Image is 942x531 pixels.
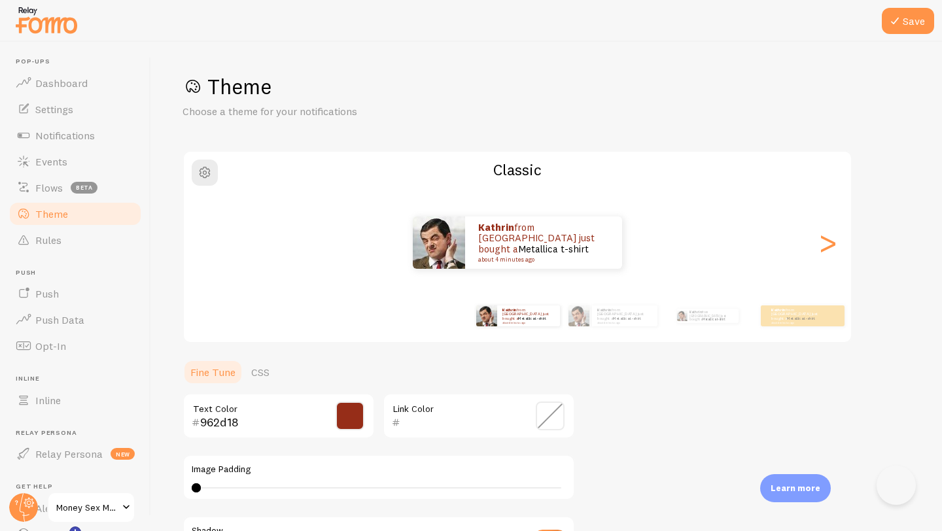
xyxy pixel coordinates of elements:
[703,317,725,321] a: Metallica t-shirt
[111,448,135,460] span: new
[183,73,911,100] h1: Theme
[8,201,143,227] a: Theme
[35,207,68,220] span: Theme
[35,233,61,247] span: Rules
[771,482,820,494] p: Learn more
[771,307,824,324] p: from [GEOGRAPHIC_DATA] just bought a
[47,492,135,523] a: Money Sex Magic Sales Page
[35,394,61,407] span: Inline
[35,339,66,352] span: Opt-In
[787,316,815,321] a: Metallica t-shirt
[8,122,143,148] a: Notifications
[478,256,605,263] small: about 4 minutes ago
[478,221,514,233] strong: Kathrin
[518,243,589,255] a: Metallica t-shirt
[35,155,67,168] span: Events
[689,309,733,323] p: from [GEOGRAPHIC_DATA] just bought a
[771,307,786,313] strong: Kathrin
[35,77,88,90] span: Dashboard
[35,313,84,326] span: Push Data
[35,287,59,300] span: Push
[518,316,546,321] a: Metallica t-shirt
[676,311,687,321] img: Fomo
[35,447,103,460] span: Relay Persona
[8,175,143,201] a: Flows beta
[56,500,118,515] span: Money Sex Magic Sales Page
[502,321,553,324] small: about 4 minutes ago
[597,321,651,324] small: about 4 minutes ago
[502,307,517,313] strong: Kathrin
[689,310,702,314] strong: Kathrin
[16,483,143,491] span: Get Help
[820,196,835,290] div: Next slide
[71,182,97,194] span: beta
[877,466,916,505] iframe: Help Scout Beacon - Open
[8,70,143,96] a: Dashboard
[183,359,243,385] a: Fine Tune
[243,359,277,385] a: CSS
[8,387,143,413] a: Inline
[8,148,143,175] a: Events
[8,333,143,359] a: Opt-In
[478,222,609,263] p: from [GEOGRAPHIC_DATA] just bought a
[8,441,143,467] a: Relay Persona new
[771,321,822,324] small: about 4 minutes ago
[568,305,589,326] img: Fomo
[35,103,73,116] span: Settings
[8,281,143,307] a: Push
[183,104,497,119] p: Choose a theme for your notifications
[597,307,652,324] p: from [GEOGRAPHIC_DATA] just bought a
[184,160,851,180] h2: Classic
[8,227,143,253] a: Rules
[476,305,497,326] img: Fomo
[16,429,143,437] span: Relay Persona
[413,216,465,269] img: Fomo
[14,3,79,37] img: fomo-relay-logo-orange.svg
[35,129,95,142] span: Notifications
[597,307,612,313] strong: Kathrin
[8,96,143,122] a: Settings
[16,58,143,66] span: Pop-ups
[8,307,143,333] a: Push Data
[613,316,641,321] a: Metallica t-shirt
[760,474,831,502] div: Learn more
[35,181,63,194] span: Flows
[16,269,143,277] span: Push
[192,464,566,475] label: Image Padding
[16,375,143,383] span: Inline
[502,307,555,324] p: from [GEOGRAPHIC_DATA] just bought a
